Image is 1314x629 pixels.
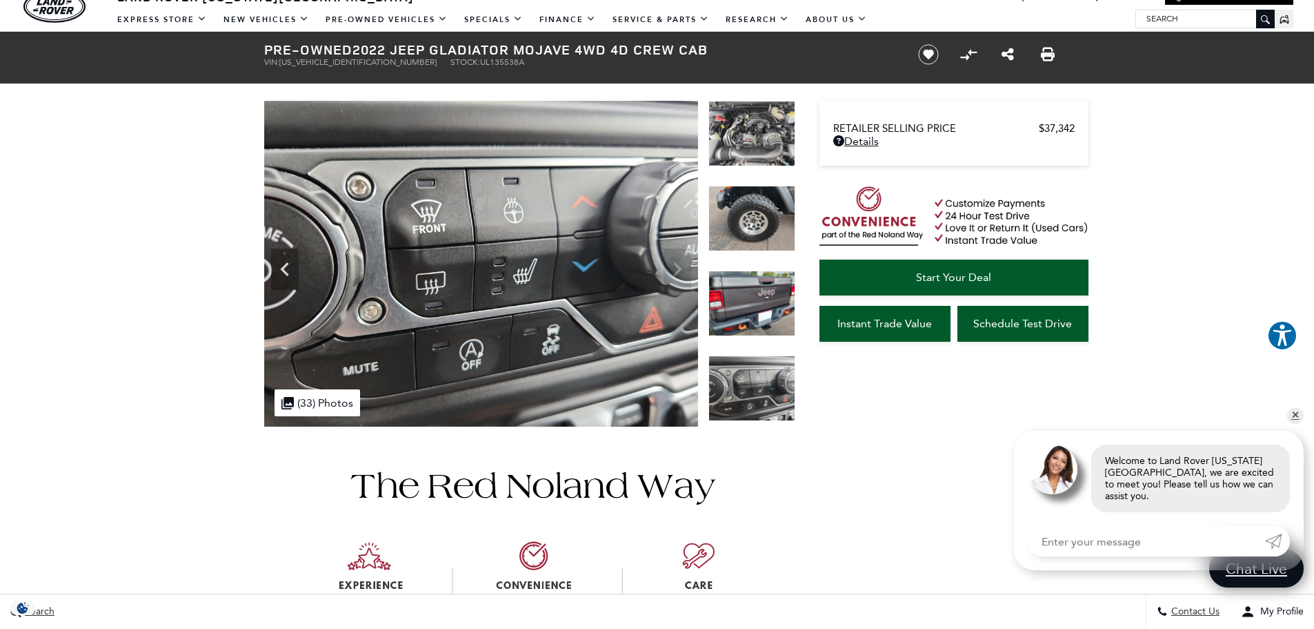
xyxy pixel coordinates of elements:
button: Explore your accessibility options [1267,320,1297,351]
a: About Us [797,8,875,32]
span: My Profile [1255,606,1304,618]
img: Agent profile photo [1028,445,1077,494]
img: Used 2022 Granite Crystal Metallic Clearcoat Jeep Mojave image 30 [708,101,795,166]
section: Click to Open Cookie Consent Modal [7,601,39,615]
a: Retailer Selling Price $37,342 [833,122,1075,135]
button: Compare Vehicle [958,44,979,65]
img: Used 2022 Granite Crystal Metallic Clearcoat Jeep Mojave image 33 [264,101,698,427]
aside: Accessibility Help Desk [1267,320,1297,354]
span: $37,342 [1039,122,1075,135]
h1: 2022 Jeep Gladiator Mojave 4WD 4D Crew Cab [264,42,895,57]
span: UL135538A [480,57,524,67]
button: Save vehicle [913,43,944,66]
div: Previous [271,249,299,290]
img: Opt-Out Icon [7,601,39,615]
a: Instant Trade Value [819,306,950,342]
img: Used 2022 Granite Crystal Metallic Clearcoat Jeep Mojave image 33 [708,356,795,421]
a: New Vehicles [215,8,317,32]
div: Welcome to Land Rover [US_STATE][GEOGRAPHIC_DATA], we are excited to meet you! Please tell us how... [1091,445,1290,512]
span: Retailer Selling Price [833,122,1039,135]
span: Stock: [450,57,480,67]
img: Used 2022 Granite Crystal Metallic Clearcoat Jeep Mojave image 31 [708,186,795,251]
input: Search [1136,10,1274,27]
nav: Main Navigation [109,8,875,32]
span: Start Your Deal [916,271,991,284]
strong: Pre-Owned [264,40,352,59]
a: Submit [1265,526,1290,557]
a: Print this Pre-Owned 2022 Jeep Gladiator Mojave 4WD 4D Crew Cab [1041,46,1055,63]
a: Specials [456,8,531,32]
a: Finance [531,8,604,32]
img: Used 2022 Granite Crystal Metallic Clearcoat Jeep Mojave image 32 [708,271,795,336]
input: Enter your message [1028,526,1265,557]
span: Instant Trade Value [837,317,932,330]
a: EXPRESS STORE [109,8,215,32]
button: Open user profile menu [1231,594,1314,629]
a: Research [717,8,797,32]
a: Details [833,135,1075,148]
span: VIN: [264,57,279,67]
span: Schedule Test Drive [973,317,1072,330]
a: Schedule Test Drive [957,306,1088,342]
span: Contact Us [1168,606,1220,618]
a: Share this Pre-Owned 2022 Jeep Gladiator Mojave 4WD 4D Crew Cab [1002,46,1014,63]
span: [US_VEHICLE_IDENTIFICATION_NUMBER] [279,57,437,67]
div: (33) Photos [275,389,360,416]
a: Pre-Owned Vehicles [317,8,456,32]
a: Service & Parts [604,8,717,32]
a: Start Your Deal [819,260,1088,296]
